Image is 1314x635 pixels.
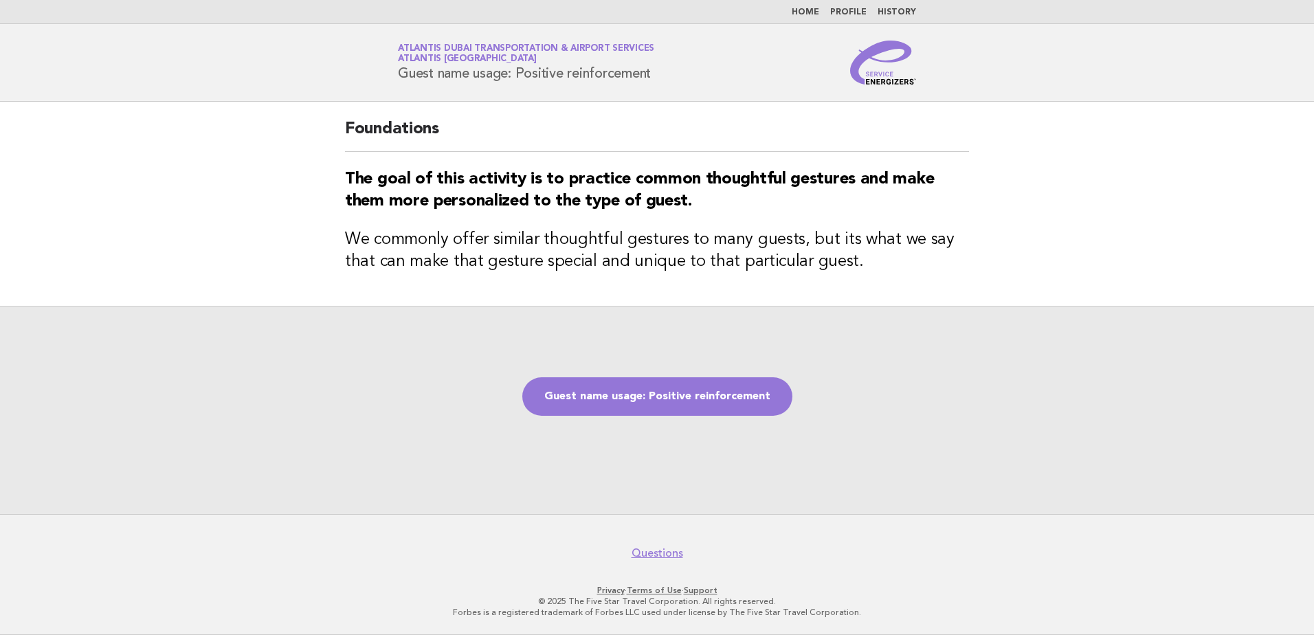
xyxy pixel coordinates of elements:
[398,55,537,64] span: Atlantis [GEOGRAPHIC_DATA]
[878,8,916,16] a: History
[345,118,969,152] h2: Foundations
[830,8,867,16] a: Profile
[236,596,1078,607] p: © 2025 The Five Star Travel Corporation. All rights reserved.
[398,44,654,63] a: Atlantis Dubai Transportation & Airport ServicesAtlantis [GEOGRAPHIC_DATA]
[345,171,934,210] strong: The goal of this activity is to practice common thoughtful gestures and make them more personaliz...
[236,585,1078,596] p: · ·
[236,607,1078,618] p: Forbes is a registered trademark of Forbes LLC used under license by The Five Star Travel Corpora...
[597,586,625,595] a: Privacy
[522,377,792,416] a: Guest name usage: Positive reinforcement
[632,546,683,560] a: Questions
[792,8,819,16] a: Home
[345,229,969,273] h3: We commonly offer similar thoughtful gestures to many guests, but its what we say that can make t...
[398,45,654,80] h1: Guest name usage: Positive reinforcement
[684,586,717,595] a: Support
[627,586,682,595] a: Terms of Use
[850,41,916,85] img: Service Energizers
